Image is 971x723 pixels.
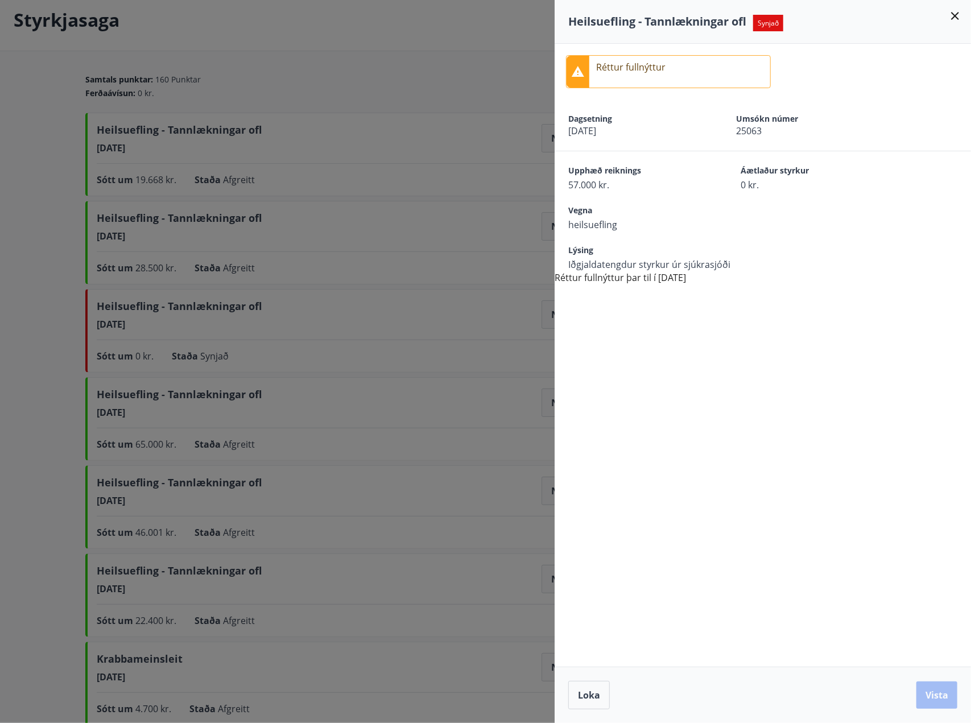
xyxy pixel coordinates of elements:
[737,125,865,137] span: 25063
[578,689,600,701] span: Loka
[741,179,874,191] span: 0 kr.
[568,245,730,258] span: Lýsing
[741,165,874,179] span: Áætlaður styrkur
[568,179,701,191] span: 57.000 kr.
[568,125,697,137] span: [DATE]
[568,113,697,125] span: Dagsetning
[568,681,610,709] button: Loka
[568,14,746,29] span: Heilsuefling - Tannlækningar ofl
[555,44,971,284] div: Réttur fullnýttur þar til í [DATE]
[568,205,701,218] span: Vegna
[596,60,666,74] p: Réttur fullnýttur
[568,258,730,271] span: Iðgjaldatengdur styrkur úr sjúkrasjóði
[753,15,783,31] span: Synjað
[737,113,865,125] span: Umsókn númer
[568,218,701,231] span: heilsuefling
[568,165,701,179] span: Upphæð reiknings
